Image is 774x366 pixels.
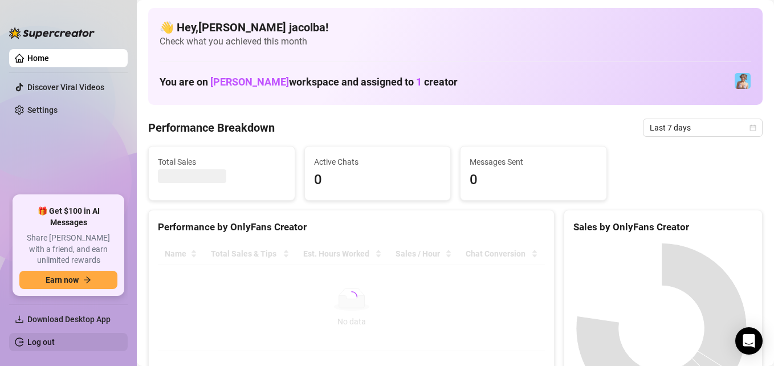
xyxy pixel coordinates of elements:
span: Messages Sent [470,156,597,168]
span: Last 7 days [650,119,756,136]
h1: You are on workspace and assigned to creator [160,76,458,88]
span: 1 [416,76,422,88]
button: Earn nowarrow-right [19,271,117,289]
span: calendar [749,124,756,131]
span: Check what you achieved this month [160,35,751,48]
span: arrow-right [83,276,91,284]
span: Total Sales [158,156,286,168]
span: 0 [314,169,442,191]
a: Log out [27,337,55,347]
img: Vanessa [735,73,751,89]
span: 0 [470,169,597,191]
div: Performance by OnlyFans Creator [158,219,545,235]
span: Active Chats [314,156,442,168]
a: Discover Viral Videos [27,83,104,92]
span: download [15,315,24,324]
span: Earn now [46,275,79,284]
h4: Performance Breakdown [148,120,275,136]
h4: 👋 Hey, [PERSON_NAME] jacolba ! [160,19,751,35]
span: loading [346,291,357,303]
img: logo-BBDzfeDw.svg [9,27,95,39]
span: Download Desktop App [27,315,111,324]
div: Sales by OnlyFans Creator [573,219,753,235]
a: Home [27,54,49,63]
a: Settings [27,105,58,115]
span: Share [PERSON_NAME] with a friend, and earn unlimited rewards [19,233,117,266]
span: 🎁 Get $100 in AI Messages [19,206,117,228]
span: [PERSON_NAME] [210,76,289,88]
div: Open Intercom Messenger [735,327,763,355]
